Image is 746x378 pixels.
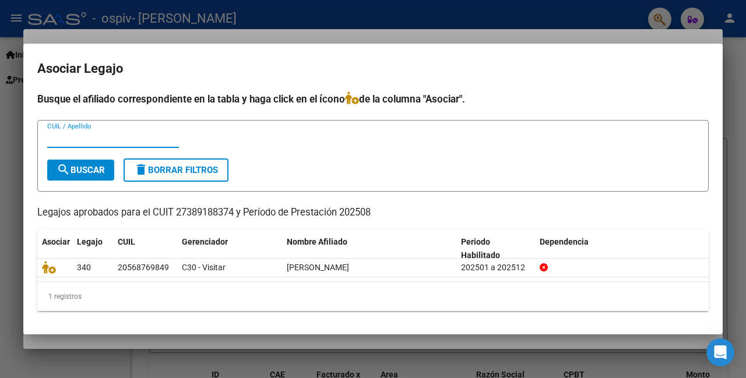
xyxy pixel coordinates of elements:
span: Gerenciador [182,237,228,246]
span: Nombre Afiliado [287,237,347,246]
div: Open Intercom Messenger [706,338,734,366]
span: 340 [77,263,91,272]
h2: Asociar Legajo [37,58,709,80]
span: Borrar Filtros [134,165,218,175]
span: CUIL [118,237,135,246]
span: Legajo [77,237,103,246]
span: Asociar [42,237,70,246]
span: Dependencia [540,237,589,246]
span: Periodo Habilitado [461,237,500,260]
datatable-header-cell: Legajo [72,229,113,268]
p: Legajos aprobados para el CUIT 27389188374 y Período de Prestación 202508 [37,206,709,220]
datatable-header-cell: Asociar [37,229,72,268]
div: 202501 a 202512 [461,261,530,274]
span: C30 - Visitar [182,263,226,272]
h4: Busque el afiliado correspondiente en la tabla y haga click en el ícono de la columna "Asociar". [37,91,709,107]
datatable-header-cell: Nombre Afiliado [282,229,456,268]
datatable-header-cell: Dependencia [535,229,709,268]
div: 1 registros [37,282,709,311]
datatable-header-cell: Periodo Habilitado [456,229,535,268]
button: Borrar Filtros [124,158,228,182]
span: IBARROLA RAMIRO NAHITAN [287,263,349,272]
mat-icon: delete [134,162,148,176]
mat-icon: search [57,162,71,176]
datatable-header-cell: CUIL [113,229,177,268]
div: 20568769849 [118,261,169,274]
button: Buscar [47,160,114,181]
datatable-header-cell: Gerenciador [177,229,282,268]
span: Buscar [57,165,105,175]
